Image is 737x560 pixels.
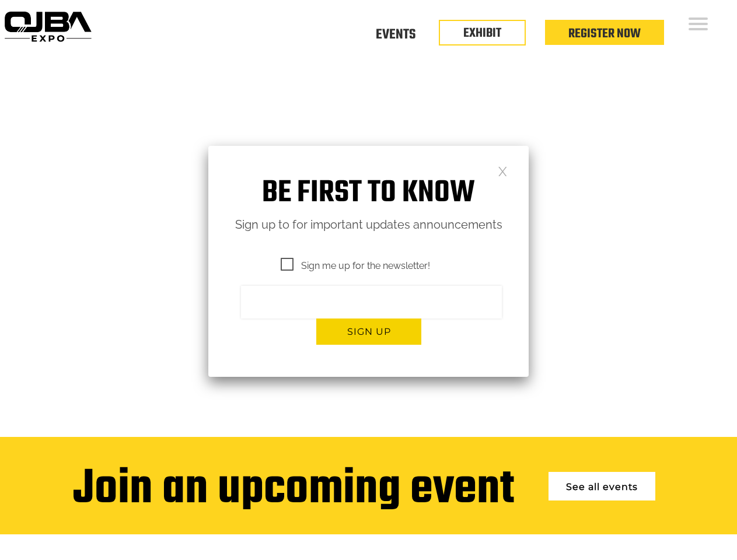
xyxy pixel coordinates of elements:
[281,258,430,273] span: Sign me up for the newsletter!
[568,24,641,44] a: Register Now
[208,215,529,235] p: Sign up to for important updates announcements
[549,472,655,501] a: See all events
[73,463,514,517] div: Join an upcoming event
[498,166,508,176] a: Close
[463,23,501,43] a: EXHIBIT
[316,318,421,345] button: Sign up
[208,175,529,212] h1: Be first to know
